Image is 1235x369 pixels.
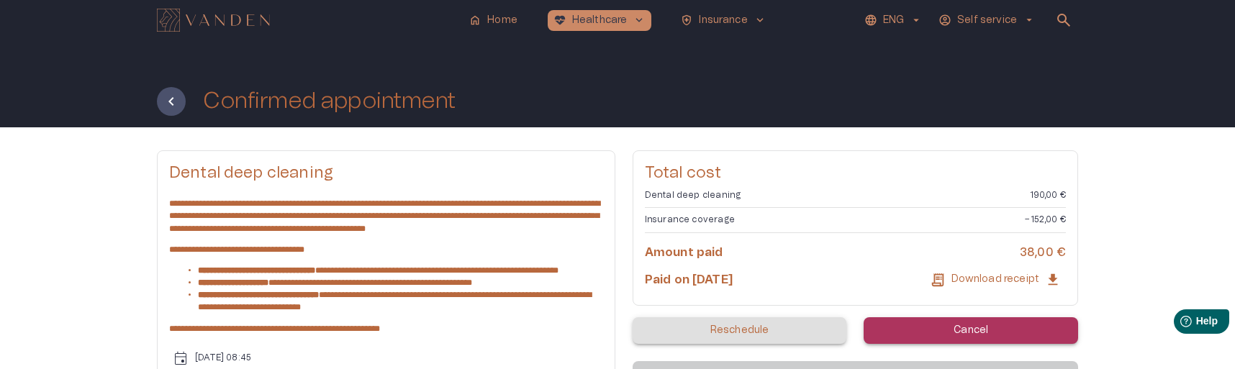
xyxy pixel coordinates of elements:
p: Insurance coverage [645,214,735,226]
button: homeHome [463,10,525,31]
p: Home [487,13,517,28]
button: ENG [862,10,925,31]
p: Insurance [699,13,747,28]
h6: 38,00 € [1020,245,1066,260]
button: health_and_safetyInsurancekeyboard_arrow_down [674,10,772,31]
span: home [469,14,481,27]
iframe: Help widget launcher [1123,304,1235,344]
a: Navigate to homepage [157,10,457,30]
p: Dental deep cleaning [645,189,741,201]
button: Cancel [864,317,1078,344]
img: Vanden logo [157,9,270,32]
h6: Amount paid [645,245,723,260]
h6: Paid on [DATE] [645,272,733,288]
span: health_and_safety [680,14,693,27]
button: ecg_heartHealthcarekeyboard_arrow_down [548,10,652,31]
p: ENG [883,13,904,28]
p: Healthcare [572,13,628,28]
button: Reschedule [633,317,847,344]
div: editable markdown [169,198,603,334]
p: Cancel [954,323,988,338]
span: keyboard_arrow_down [633,14,646,27]
p: Self service [957,13,1017,28]
span: event [172,350,189,367]
span: arrow_drop_down [1023,14,1036,27]
button: Self servicearrow_drop_down [936,10,1038,31]
p: Reschedule [710,323,769,338]
button: Download receipt [925,266,1066,293]
button: open search modal [1049,6,1078,35]
p: 190,00 € [1030,189,1066,201]
span: search [1055,12,1072,29]
h5: Total cost [645,163,1066,183]
span: keyboard_arrow_down [754,14,766,27]
p: −152,00 € [1025,214,1066,226]
h5: Dental deep cleaning [169,163,603,183]
p: [DATE] 08:45 [195,352,251,364]
span: ecg_heart [553,14,566,27]
button: Back [157,87,186,116]
p: Download receipt [951,272,1039,287]
h1: Confirmed appointment [203,88,456,114]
